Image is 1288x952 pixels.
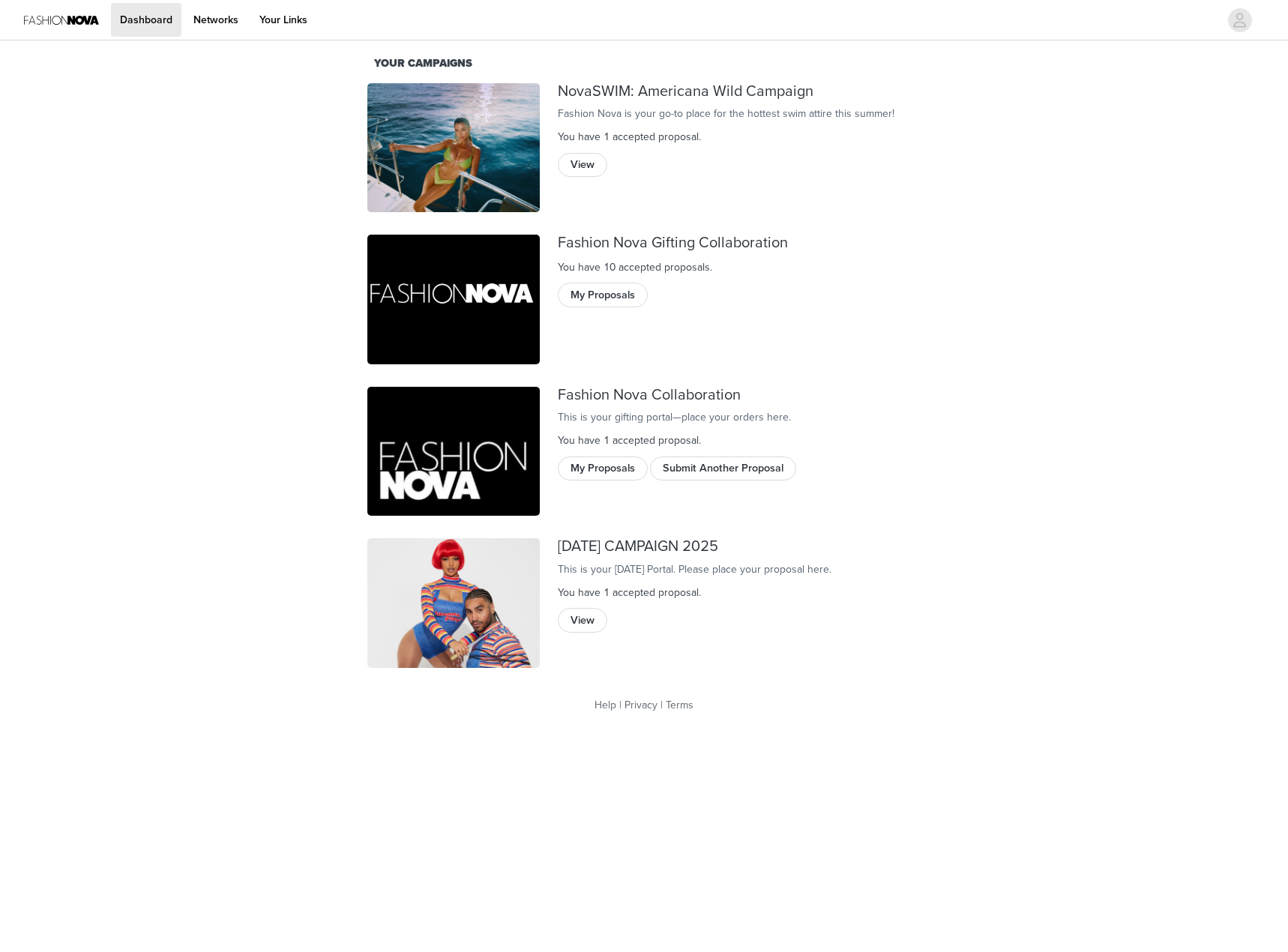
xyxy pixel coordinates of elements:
[1233,8,1247,32] div: avatar
[595,699,616,711] a: Help
[374,55,914,72] div: Your Campaigns
[111,3,181,37] a: Dashboard
[558,609,607,621] a: View
[558,283,648,307] button: My Proposals
[558,106,921,121] div: Fashion Nova is your go-to place for the hottest swim attire this summer!
[558,261,712,274] span: You have 10 accepted proposal .
[367,235,540,364] img: Fashion Nova
[367,387,540,516] img: Fashion Nova
[558,457,648,480] button: My Proposals
[184,3,247,37] a: Networks
[650,457,796,480] button: Submit Another Proposal
[619,699,622,711] span: |
[24,3,99,37] img: Fashion Nova Logo
[625,699,657,711] a: Privacy
[367,83,540,213] img: Fashion Nova
[558,409,921,425] div: This is your gifting portal—place your orders here.
[558,83,921,100] div: NovaSWIM: Americana Wild Campaign
[558,154,607,166] a: View
[558,130,701,143] span: You have 1 accepted proposal .
[250,3,316,37] a: Your Links
[660,699,663,711] span: |
[558,387,921,404] div: Fashion Nova Collaboration
[367,538,540,668] img: Fashion Nova
[558,235,921,252] div: Fashion Nova Gifting Collaboration
[558,608,607,632] button: View
[705,261,710,274] span: s
[558,538,921,555] div: [DATE] CAMPAIGN 2025
[558,434,701,447] span: You have 1 accepted proposal .
[558,561,921,577] div: This is your [DATE] Portal. Please place your proposal here.
[558,586,701,599] span: You have 1 accepted proposal .
[558,153,607,177] button: View
[666,699,693,711] a: Terms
